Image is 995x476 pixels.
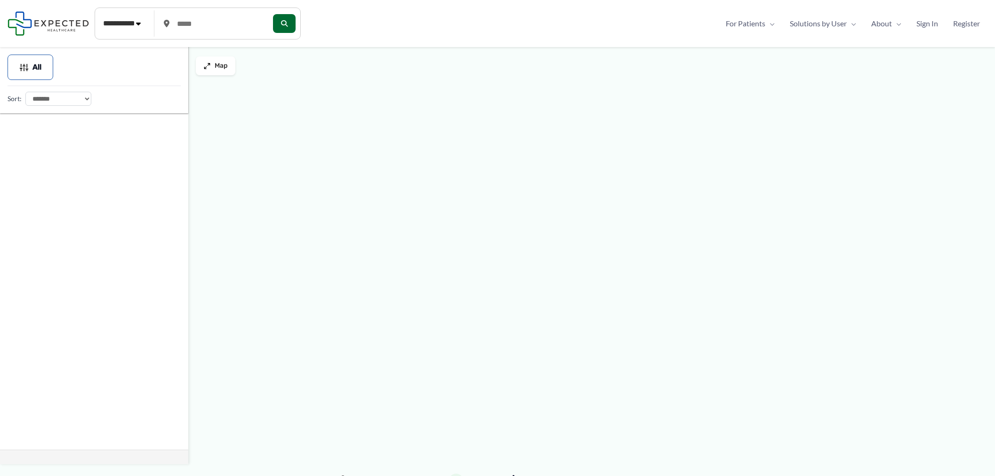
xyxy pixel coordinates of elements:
a: For PatientsMenu Toggle [718,16,782,31]
span: Menu Toggle [847,16,856,31]
a: Sign In [909,16,946,31]
img: Filter [19,63,29,72]
img: Expected Healthcare Logo - side, dark font, small [8,11,89,35]
span: For Patients [726,16,765,31]
button: Map [196,56,235,75]
span: Menu Toggle [765,16,775,31]
button: All [8,55,53,80]
span: About [871,16,892,31]
a: AboutMenu Toggle [864,16,909,31]
a: Solutions by UserMenu Toggle [782,16,864,31]
span: Sign In [916,16,938,31]
label: Sort: [8,93,22,105]
a: Register [946,16,987,31]
span: Register [953,16,980,31]
span: Menu Toggle [892,16,901,31]
span: Map [215,62,228,70]
span: All [32,64,41,71]
span: Solutions by User [790,16,847,31]
img: Maximize [203,62,211,70]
